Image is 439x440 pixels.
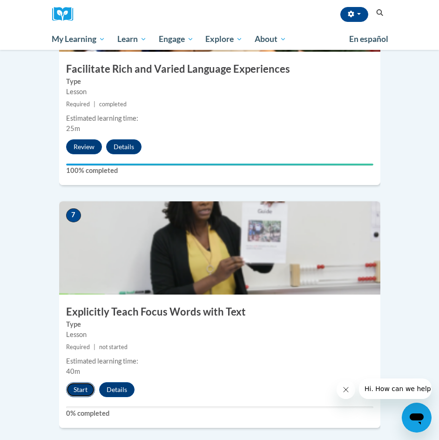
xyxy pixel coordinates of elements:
[106,139,142,154] button: Details
[249,28,292,50] a: About
[45,28,394,50] div: Main menu
[94,344,95,351] span: |
[205,34,243,45] span: Explore
[66,101,90,108] span: Required
[66,139,102,154] button: Review
[94,101,95,108] span: |
[66,330,373,340] div: Lesson
[66,408,373,419] label: 0% completed
[99,101,127,108] span: completed
[66,165,373,176] label: 100% completed
[59,62,380,76] h3: Facilitate Rich and Varied Language Experiences
[153,28,200,50] a: Engage
[359,378,432,399] iframe: Message from company
[66,356,373,366] div: Estimated learning time:
[66,124,80,132] span: 25m
[59,305,380,319] h3: Explicitly Teach Focus Words with Text
[349,34,388,44] span: En español
[66,208,81,222] span: 7
[159,34,194,45] span: Engage
[66,382,95,397] button: Start
[66,344,90,351] span: Required
[255,34,286,45] span: About
[66,367,80,375] span: 40m
[66,87,373,97] div: Lesson
[59,201,380,295] img: Course Image
[66,76,373,87] label: Type
[373,7,387,19] button: Search
[99,382,135,397] button: Details
[117,34,147,45] span: Learn
[66,319,373,330] label: Type
[199,28,249,50] a: Explore
[66,164,373,165] div: Your progress
[99,344,128,351] span: not started
[66,113,373,124] div: Estimated learning time:
[343,29,394,49] a: En español
[46,28,112,50] a: My Learning
[402,403,432,433] iframe: Button to launch messaging window
[52,34,105,45] span: My Learning
[340,7,368,22] button: Account Settings
[111,28,153,50] a: Learn
[337,380,355,399] iframe: Close message
[52,7,80,21] a: Cox Campus
[6,7,75,14] span: Hi. How can we help?
[52,7,80,21] img: Logo brand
